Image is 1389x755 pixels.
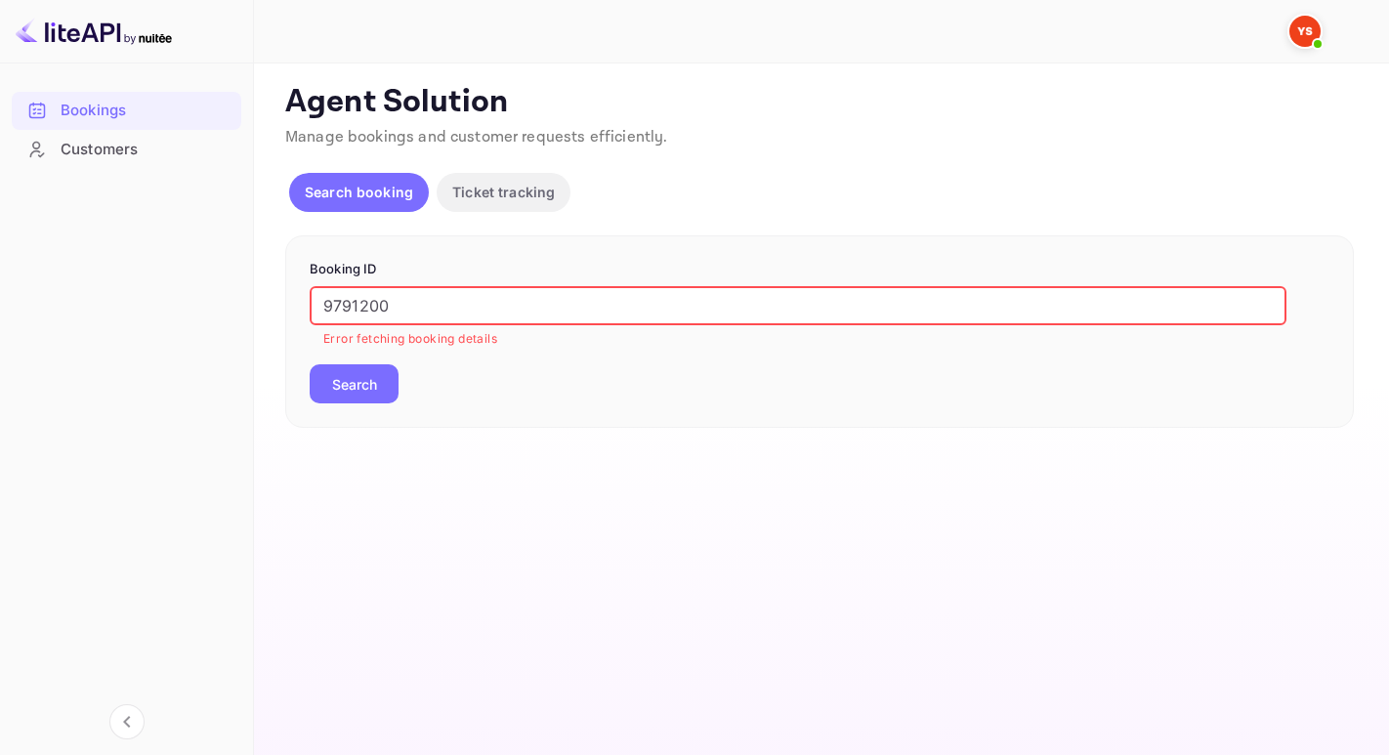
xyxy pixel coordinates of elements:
p: Search booking [305,182,413,202]
p: Booking ID [310,260,1329,279]
button: Search [310,364,399,403]
p: Error fetching booking details [323,329,1273,349]
a: Bookings [12,92,241,128]
p: Agent Solution [285,83,1354,122]
div: Bookings [61,100,231,122]
a: Customers [12,131,241,167]
img: LiteAPI logo [16,16,172,47]
div: Customers [12,131,241,169]
img: Yandex Support [1289,16,1321,47]
span: Manage bookings and customer requests efficiently. [285,127,668,147]
div: Bookings [12,92,241,130]
p: Ticket tracking [452,182,555,202]
input: Enter Booking ID (e.g., 63782194) [310,286,1286,325]
div: Customers [61,139,231,161]
button: Collapse navigation [109,704,145,739]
